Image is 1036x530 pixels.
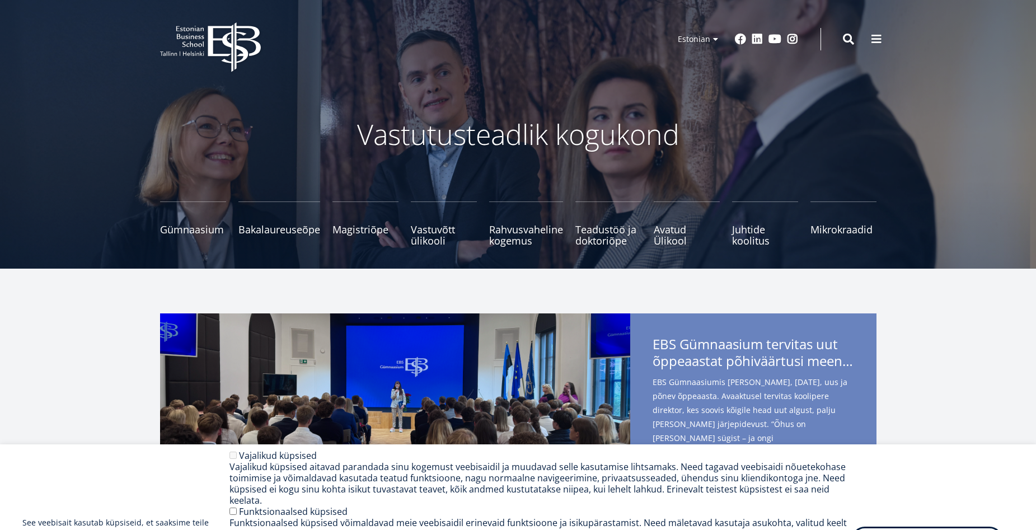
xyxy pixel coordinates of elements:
span: Juhtide koolitus [732,224,798,246]
span: Avatud Ülikool [654,224,720,246]
a: Magistriõpe [332,201,399,246]
a: Avatud Ülikool [654,201,720,246]
a: Instagram [787,34,798,45]
span: EBS Gümnaasium tervitas uut [653,336,854,373]
div: Vajalikud küpsised aitavad parandada sinu kogemust veebisaidil ja muudavad selle kasutamise lihts... [229,461,852,506]
a: Gümnaasium [160,201,226,246]
a: Facebook [735,34,746,45]
span: Rahvusvaheline kogemus [489,224,563,246]
a: Teadustöö ja doktoriõpe [575,201,641,246]
span: Magistriõpe [332,224,399,235]
label: Funktsionaalsed küpsised [239,505,348,518]
a: Mikrokraadid [810,201,876,246]
span: Teadustöö ja doktoriõpe [575,224,641,246]
p: Vastutusteadlik kogukond [222,118,815,151]
span: Mikrokraadid [810,224,876,235]
a: Bakalaureuseõpe [238,201,320,246]
span: Gümnaasium [160,224,226,235]
span: Bakalaureuseõpe [238,224,320,235]
a: Vastuvõtt ülikooli [411,201,477,246]
a: Linkedin [752,34,763,45]
img: a [160,313,630,526]
label: Vajalikud küpsised [239,449,317,462]
a: Juhtide koolitus [732,201,798,246]
span: Vastuvõtt ülikooli [411,224,477,246]
span: EBS Gümnaasiumis [PERSON_NAME], [DATE], uus ja põnev õppeaasta. Avaaktusel tervitas koolipere dir... [653,375,854,463]
a: Youtube [768,34,781,45]
span: õppeaastat põhiväärtusi meenutades [653,353,854,369]
a: Rahvusvaheline kogemus [489,201,563,246]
